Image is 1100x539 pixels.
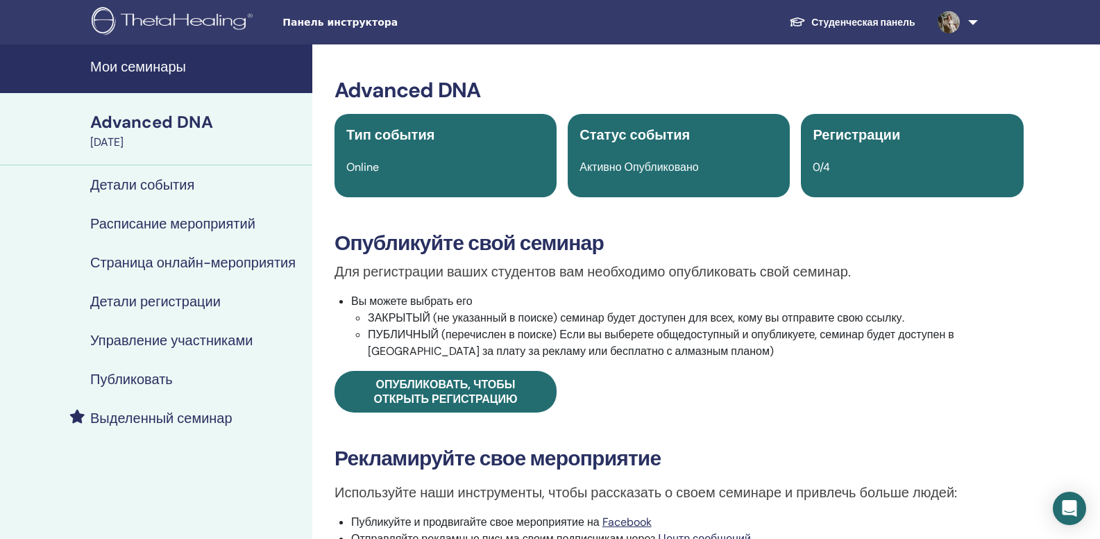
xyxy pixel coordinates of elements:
[90,410,232,426] h4: Выделенный семинар
[346,126,434,144] span: Тип события
[579,126,690,144] span: Статус события
[368,326,1024,360] li: ПУБЛИЧНЫЙ (перечислен в поиске) Если вы выберете общедоступный и опубликуете, семинар будет досту...
[789,16,806,28] img: graduation-cap-white.svg
[335,482,1024,503] p: Используйте наши инструменты, чтобы рассказать о своем семинаре и привлечь больше людей:
[938,11,960,33] img: default.jpg
[90,293,221,310] h4: Детали регистрации
[90,332,253,349] h4: Управление участниками
[778,10,926,35] a: Студенческая панель
[282,15,491,30] span: Панель инструктора
[335,231,1024,256] h3: Опубликуйте свой семинар
[90,134,304,151] div: [DATE]
[90,58,304,75] h4: Мои семинары
[90,254,296,271] h4: Страница онлайн-мероприятия
[335,78,1024,103] h3: Advanced DNA
[813,160,830,174] span: 0/4
[374,377,518,406] span: Опубликовать, чтобы открыть регистрацию
[335,371,557,413] a: Опубликовать, чтобы открыть регистрацию
[90,176,194,193] h4: Детали события
[346,160,379,174] span: Online
[90,110,304,134] div: Advanced DNA
[92,7,257,38] img: logo.png
[579,160,698,174] span: Активно Опубликовано
[813,126,900,144] span: Регистрации
[335,261,1024,282] p: Для регистрации ваших студентов вам необходимо опубликовать свой семинар.
[90,371,173,388] h4: Публиковать
[351,293,1024,360] li: Вы можете выбрать его
[368,310,1024,326] li: ЗАКРЫТЫЙ (не указанный в поиске) семинар будет доступен для всех, кому вы отправите свою ссылку.
[351,514,1024,531] li: Публикуйте и продвигайте свое мероприятие на
[82,110,312,151] a: Advanced DNA[DATE]
[602,515,652,529] a: Facebook
[90,215,255,232] h4: Расписание мероприятий
[1053,492,1086,525] div: Open Intercom Messenger
[335,446,1024,471] h3: Рекламируйте свое мероприятие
